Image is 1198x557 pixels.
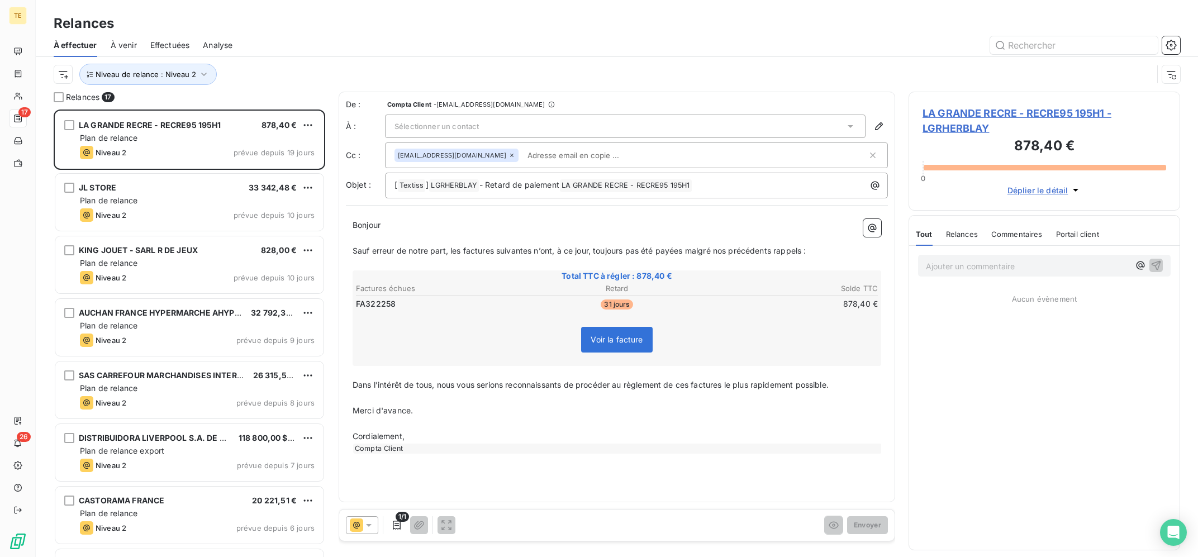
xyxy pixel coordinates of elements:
[79,120,221,130] span: LA GRANDE RECRE - RECRE95 195H1
[426,180,429,189] span: ]
[54,40,97,51] span: À effectuer
[111,40,137,51] span: À venir
[923,106,1166,136] span: LA GRANDE RECRE - RECRE95 195H1 - LGRHERBLAY
[991,230,1043,239] span: Commentaires
[429,179,479,192] span: LGRHERBLAY
[236,336,315,345] span: prévue depuis 9 jours
[54,110,325,557] div: grid
[79,183,116,192] span: JL STORE
[398,152,506,159] span: [EMAIL_ADDRESS][DOMAIN_NAME]
[9,532,27,550] img: Logo LeanPay
[80,383,137,393] span: Plan de relance
[1007,184,1068,196] span: Déplier le détail
[946,230,978,239] span: Relances
[346,121,385,132] label: À :
[353,220,381,230] span: Bonjour
[601,299,633,310] span: 31 jours
[353,406,413,415] span: Merci d'avance.
[353,380,829,389] span: Dans l’intérêt de tous, nous vous serions reconnaissants de procéder au règlement de ces factures...
[387,101,431,108] span: Compta Client
[234,148,315,157] span: prévue depuis 19 jours
[916,230,933,239] span: Tout
[346,180,371,189] span: Objet :
[96,148,126,157] span: Niveau 2
[479,180,559,189] span: - Retard de paiement
[1160,519,1187,546] div: Open Intercom Messenger
[80,446,164,455] span: Plan de relance export
[236,398,315,407] span: prévue depuis 8 jours
[79,370,253,380] span: SAS CARREFOUR MARCHANDISES INTERNAT
[356,298,396,310] span: FA322258
[79,496,164,505] span: CASTORAMA FRANCE
[80,258,137,268] span: Plan de relance
[990,36,1158,54] input: Rechercher
[203,40,232,51] span: Analyse
[394,122,479,131] span: Sélectionner un contact
[1012,294,1077,303] span: Aucun évènement
[237,461,315,470] span: prévue depuis 7 jours
[705,283,878,294] th: Solde TTC
[96,336,126,345] span: Niveau 2
[18,107,31,117] span: 17
[239,433,298,442] span: 118 800,00 $US
[9,7,27,25] div: TE
[1004,184,1085,197] button: Déplier le détail
[396,512,409,522] span: 1/1
[261,245,297,255] span: 828,00 €
[96,398,126,407] span: Niveau 2
[80,321,137,330] span: Plan de relance
[236,523,315,532] span: prévue depuis 6 jours
[523,147,652,164] input: Adresse email en copie ...
[80,508,137,518] span: Plan de relance
[923,136,1166,158] h3: 878,40 €
[234,273,315,282] span: prévue depuis 10 jours
[355,283,529,294] th: Factures échues
[262,120,297,130] span: 878,40 €
[591,335,643,344] span: Voir la facture
[394,180,397,189] span: [
[253,370,299,380] span: 26 315,52 €
[847,516,888,534] button: Envoyer
[530,283,704,294] th: Retard
[96,461,126,470] span: Niveau 2
[346,99,385,110] span: De :
[705,298,878,310] td: 878,40 €
[79,64,217,85] button: Niveau de relance : Niveau 2
[249,183,297,192] span: 33 342,48 €
[1056,230,1099,239] span: Portail client
[252,496,297,505] span: 20 221,51 €
[66,92,99,103] span: Relances
[346,150,385,161] label: Cc :
[79,433,234,442] span: DISTRIBUIDORA LIVERPOOL S.A. DE C.V
[96,273,126,282] span: Niveau 2
[353,246,806,255] span: Sauf erreur de notre part, les factures suivantes n’ont, à ce jour, toujours pas été payées malgr...
[96,211,126,220] span: Niveau 2
[96,70,196,79] span: Niveau de relance : Niveau 2
[398,179,425,192] span: Textiss
[96,523,126,532] span: Niveau 2
[921,174,925,183] span: 0
[17,432,31,442] span: 26
[434,101,545,108] span: - [EMAIL_ADDRESS][DOMAIN_NAME]
[102,92,114,102] span: 17
[54,13,114,34] h3: Relances
[79,308,248,317] span: AUCHAN FRANCE HYPERMARCHE AHYPER1
[234,211,315,220] span: prévue depuis 10 jours
[354,270,880,282] span: Total TTC à régler : 878,40 €
[79,245,198,255] span: KING JOUET - SARL R DE JEUX
[251,308,298,317] span: 32 792,39 €
[80,133,137,142] span: Plan de relance
[150,40,190,51] span: Effectuées
[560,179,692,192] span: LA GRANDE RECRE - RECRE95 195H1
[353,431,405,441] span: Cordialement,
[80,196,137,205] span: Plan de relance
